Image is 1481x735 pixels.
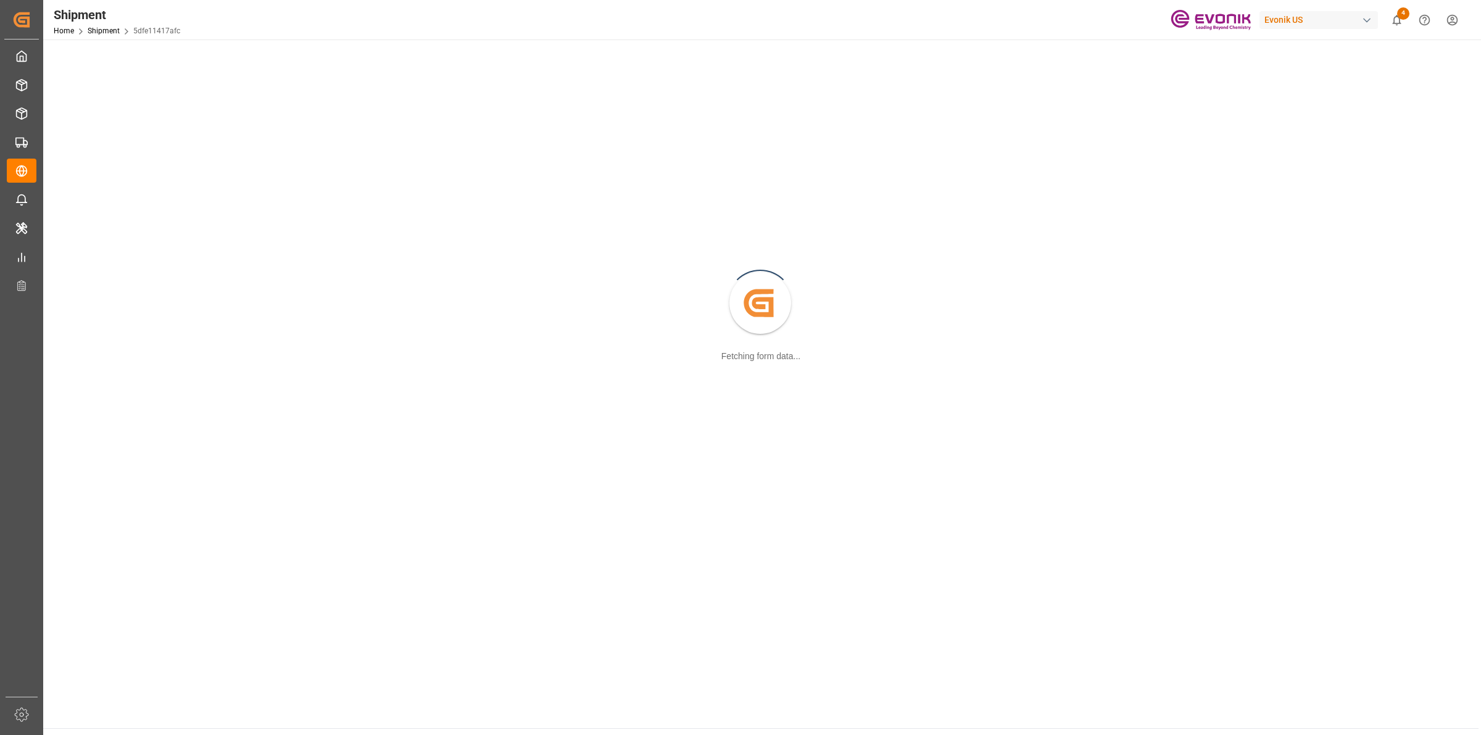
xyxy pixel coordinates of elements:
[1171,9,1251,31] img: Evonik-brand-mark-Deep-Purple-RGB.jpeg_1700498283.jpeg
[1259,8,1383,31] button: Evonik US
[1411,6,1438,34] button: Help Center
[721,350,800,363] div: Fetching form data...
[54,27,74,35] a: Home
[1397,7,1409,20] span: 4
[54,6,180,24] div: Shipment
[88,27,120,35] a: Shipment
[1259,11,1378,29] div: Evonik US
[1383,6,1411,34] button: show 4 new notifications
